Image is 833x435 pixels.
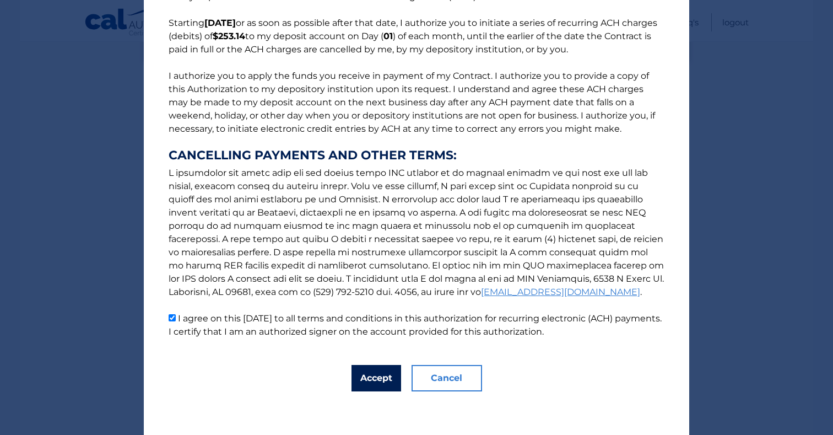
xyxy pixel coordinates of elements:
[169,149,664,162] strong: CANCELLING PAYMENTS AND OTHER TERMS:
[169,313,662,337] label: I agree on this [DATE] to all terms and conditions in this authorization for recurring electronic...
[204,18,236,28] b: [DATE]
[412,365,482,391] button: Cancel
[213,31,245,41] b: $253.14
[351,365,401,391] button: Accept
[481,287,640,297] a: [EMAIL_ADDRESS][DOMAIN_NAME]
[383,31,393,41] b: 01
